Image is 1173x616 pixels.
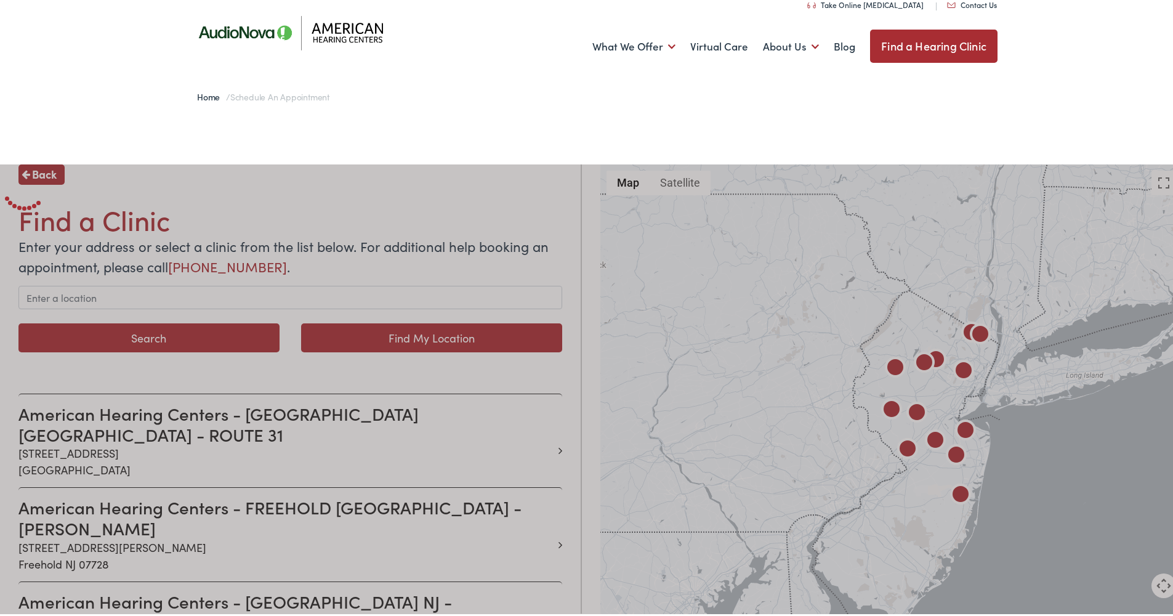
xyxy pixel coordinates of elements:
span: Schedule an Appointment [230,88,329,100]
a: Home [197,88,226,100]
a: Find a Hearing Clinic [870,27,998,60]
a: Virtual Care [690,22,748,67]
a: Blog [834,22,855,67]
a: What We Offer [592,22,675,67]
a: About Us [763,22,819,67]
span: / [197,88,329,100]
